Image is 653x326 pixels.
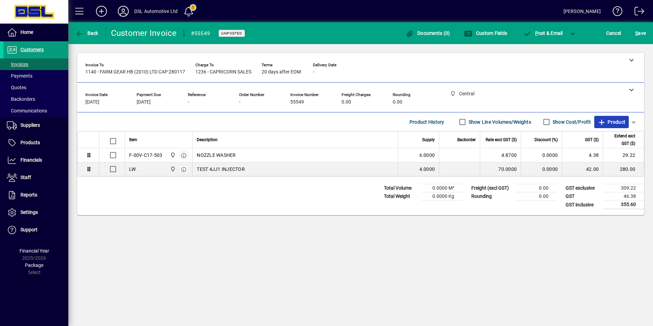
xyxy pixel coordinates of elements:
td: 0.0000 Kg [421,192,462,201]
a: Payments [3,70,68,82]
div: Customer Invoice [111,28,177,39]
span: Settings [20,209,38,215]
span: 0.00 [393,99,402,105]
td: Freight (excl GST) [468,184,516,192]
span: 20 days after EOM [262,69,301,75]
a: Knowledge Base [608,1,623,24]
button: Add [91,5,112,17]
div: LW [129,166,136,173]
span: Product [598,117,625,127]
span: Reports [20,192,37,198]
button: Back [74,27,100,39]
span: Unposted [221,31,242,36]
td: 0.00 [516,192,557,201]
a: Suppliers [3,117,68,134]
a: Backorders [3,93,68,105]
span: TEST 4JJ1 INJECTOR [197,166,245,173]
span: 1140 - FARM GEAR HB (2010) LTD CAP:280117 [85,69,185,75]
span: GST ($) [585,136,599,144]
a: Invoices [3,58,68,70]
span: Support [20,227,38,232]
span: Discount (%) [534,136,558,144]
a: Support [3,221,68,239]
span: ost & Email [523,30,563,36]
span: Rate excl GST ($) [486,136,517,144]
td: GST inclusive [562,201,603,209]
td: 309.22 [603,184,644,192]
button: Product History [407,116,447,128]
span: 55549 [290,99,304,105]
a: Reports [3,187,68,204]
td: 0.0000 M³ [421,184,462,192]
span: Custom Fields [464,30,507,36]
a: Home [3,24,68,41]
span: Package [25,262,43,268]
td: 0.00 [516,184,557,192]
a: Communications [3,105,68,117]
a: Products [3,134,68,151]
span: Documents (0) [406,30,450,36]
span: Staff [20,175,31,180]
button: Documents (0) [404,27,452,39]
span: Backorders [7,96,35,102]
div: DSL Automotive Ltd [134,6,178,17]
td: GST [562,192,603,201]
span: S [635,30,638,36]
span: - [313,69,314,75]
td: 29.22 [603,148,644,162]
span: 6.0000 [419,152,435,159]
span: Suppliers [20,122,40,128]
span: 4.0000 [419,166,435,173]
span: Invoices [7,62,28,67]
span: NOZZLE WASHER [197,152,236,159]
a: Settings [3,204,68,221]
span: Product History [409,117,444,127]
span: Financials [20,157,42,163]
span: [DATE] [85,99,99,105]
span: Description [197,136,218,144]
span: 1236 - CAPRICORN SALES [195,69,251,75]
button: Cancel [605,27,623,39]
span: Cancel [606,28,621,39]
td: 0.0000 [521,162,562,176]
span: Customers [20,47,44,52]
span: [DATE] [137,99,151,105]
span: Back [75,30,98,36]
span: 0.00 [342,99,351,105]
span: Products [20,140,40,145]
td: 42.00 [562,162,603,176]
td: 0.0000 [521,148,562,162]
td: 4.38 [562,148,603,162]
span: Supply [422,136,435,144]
div: 4.8700 [484,152,517,159]
span: Central [168,151,176,159]
span: Financial Year [19,248,49,254]
span: Payments [7,73,32,79]
span: P [535,30,538,36]
a: Quotes [3,82,68,93]
span: - [188,99,189,105]
span: Communications [7,108,47,113]
button: Custom Fields [462,27,509,39]
span: Home [20,29,33,35]
span: Quotes [7,85,26,90]
label: Show Line Volumes/Weights [467,119,531,125]
div: 70.0000 [484,166,517,173]
a: Financials [3,152,68,169]
div: #55549 [191,28,210,39]
td: 355.60 [603,201,644,209]
td: Total Weight [380,192,421,201]
td: Total Volume [380,184,421,192]
app-page-header-button: Back [68,27,106,39]
span: - [239,99,240,105]
a: Logout [629,1,644,24]
span: Item [129,136,137,144]
td: Rounding [468,192,516,201]
span: Extend excl GST ($) [607,132,635,147]
span: ave [635,28,646,39]
td: 46.38 [603,192,644,201]
div: F-00V-C17-503 [129,152,162,159]
div: [PERSON_NAME] [564,6,601,17]
button: Product [594,116,629,128]
button: Save [634,27,648,39]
